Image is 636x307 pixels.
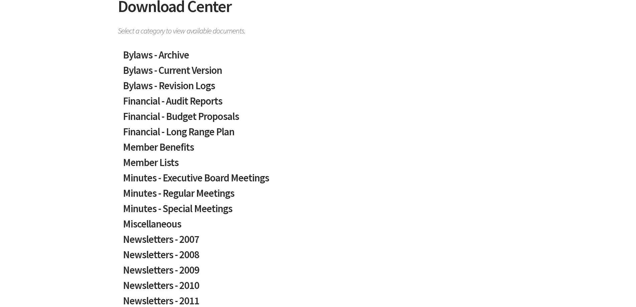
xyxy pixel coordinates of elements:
span: Select a category to view available documents. [118,23,518,35]
a: Member Benefits [123,142,513,157]
a: Member Lists [123,157,513,173]
a: Bylaws - Current Version [123,65,513,81]
a: Newsletters - 2009 [123,265,513,280]
a: Newsletters - 2008 [123,250,513,265]
a: Minutes - Executive Board Meetings [123,173,513,188]
a: Bylaws - Archive [123,50,513,65]
a: Newsletters - 2010 [123,280,513,296]
a: Financial - Budget Proposals [123,111,513,127]
a: Newsletters - 2007 [123,234,513,250]
a: Miscellaneous [123,219,513,234]
a: Financial - Audit Reports [123,96,513,111]
a: Bylaws - Revision Logs [123,81,513,96]
a: Financial - Long Range Plan [123,127,513,142]
a: Minutes - Special Meetings [123,203,513,219]
a: Minutes - Regular Meetings [123,188,513,203]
